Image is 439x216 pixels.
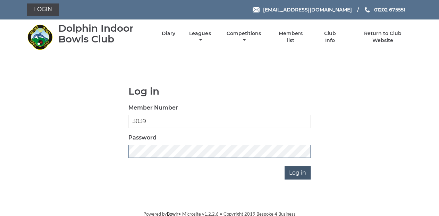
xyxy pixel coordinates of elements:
a: Diary [162,30,175,37]
a: Competitions [225,30,263,44]
a: Members list [275,30,306,44]
a: Phone us 01202 675551 [364,6,405,14]
div: Dolphin Indoor Bowls Club [58,23,150,45]
span: 01202 675551 [374,7,405,13]
input: Log in [285,166,311,179]
img: Email [253,7,260,13]
h1: Log in [128,86,311,97]
label: Password [128,134,157,142]
img: Phone us [365,7,370,13]
a: Return to Club Website [353,30,412,44]
label: Member Number [128,104,178,112]
a: Leagues [187,30,212,44]
a: Email [EMAIL_ADDRESS][DOMAIN_NAME] [253,6,352,14]
span: [EMAIL_ADDRESS][DOMAIN_NAME] [263,7,352,13]
a: Login [27,3,59,16]
a: Club Info [319,30,341,44]
img: Dolphin Indoor Bowls Club [27,24,53,50]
